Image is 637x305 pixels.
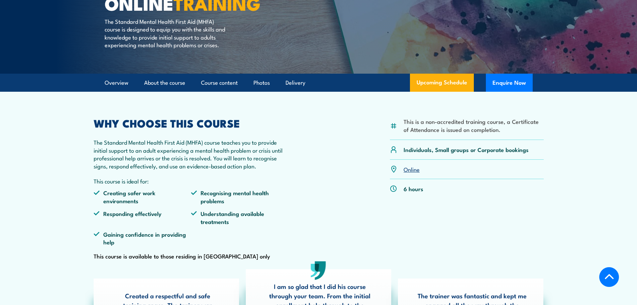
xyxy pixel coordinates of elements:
li: Creating safer work environments [94,189,191,205]
p: The Standard Mental Health First Aid (MHFA) course is designed to equip you with the skills and k... [105,17,227,49]
h2: WHY CHOOSE THIS COURSE [94,118,289,128]
p: Individuals, Small groups or Corporate bookings [404,146,529,153]
p: 6 hours [404,185,423,193]
a: Online [404,165,420,173]
a: Upcoming Schedule [410,74,474,92]
li: Responding effectively [94,210,191,225]
li: Recognising mental health problems [191,189,289,205]
a: Overview [105,74,128,92]
div: This course is available to those residing in [GEOGRAPHIC_DATA] only [94,118,289,261]
button: Enquire Now [486,74,533,92]
li: Understanding available treatments [191,210,289,225]
p: This course is ideal for: [94,177,289,185]
li: This is a non-accredited training course, a Certificate of Attendance is issued on completion. [404,118,544,133]
a: Photos [253,74,270,92]
p: The Standard Mental Health First Aid (MHFA) course teaches you to provide initial support to an a... [94,138,289,170]
a: About the course [144,74,185,92]
a: Course content [201,74,238,92]
a: Delivery [286,74,305,92]
li: Gaining confidence in providing help [94,230,191,246]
